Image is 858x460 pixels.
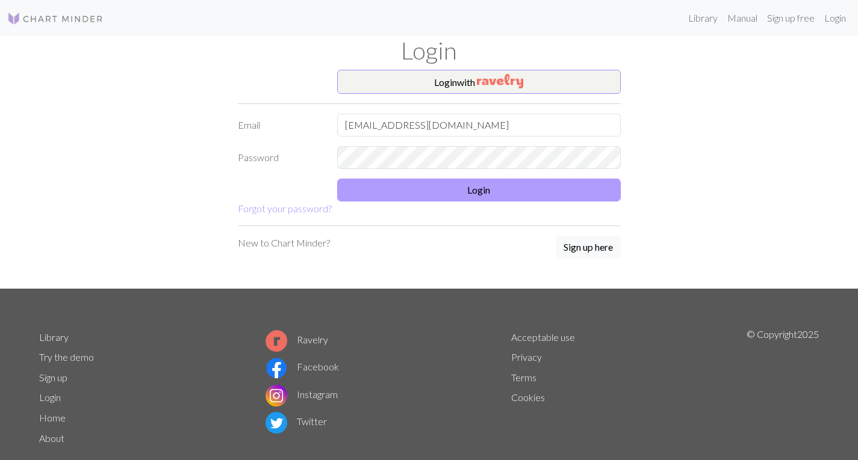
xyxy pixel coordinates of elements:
a: Forgot your password? [238,203,332,214]
a: Privacy [511,351,542,363]
img: Instagram logo [266,385,287,406]
img: Ravelry [477,74,523,88]
a: Instagram [266,388,338,400]
label: Email [231,114,330,136]
a: Sign up here [556,236,621,260]
img: Logo [7,11,104,26]
a: Terms [511,372,536,383]
a: Cookies [511,391,545,403]
img: Ravelry logo [266,330,287,352]
a: Home [39,412,66,423]
a: Facebook [266,361,339,372]
a: Sign up [39,372,67,383]
a: Login [819,6,851,30]
a: About [39,432,64,444]
a: Try the demo [39,351,94,363]
p: New to Chart Minder? [238,236,330,250]
a: Library [39,331,69,343]
a: Ravelry [266,334,328,345]
a: Manual [723,6,762,30]
img: Twitter logo [266,412,287,434]
label: Password [231,146,330,169]
a: Sign up free [762,6,819,30]
button: Login [337,179,621,201]
p: © Copyright 2025 [747,327,819,449]
a: Twitter [266,416,327,427]
button: Sign up here [556,236,621,259]
a: Acceptable use [511,331,575,343]
img: Facebook logo [266,357,287,379]
a: Login [39,391,61,403]
a: Library [683,6,723,30]
button: Loginwith [337,70,621,94]
h1: Login [32,36,827,65]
